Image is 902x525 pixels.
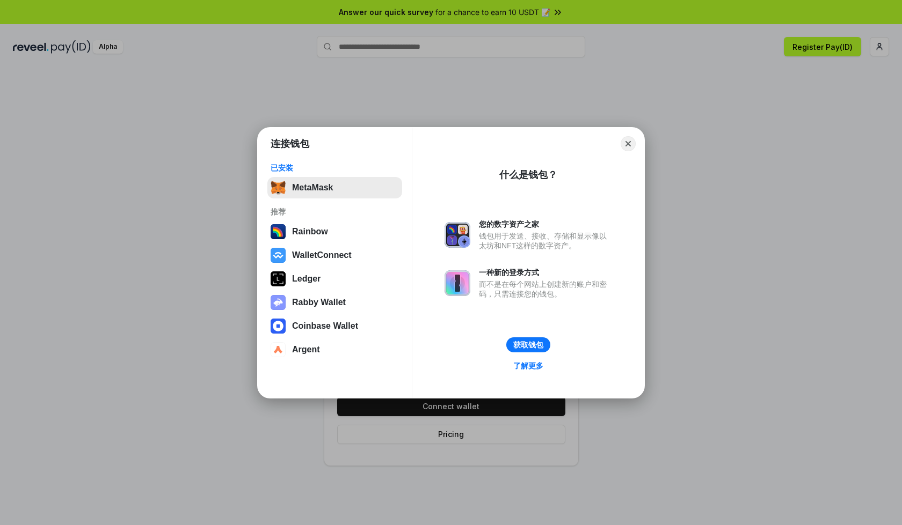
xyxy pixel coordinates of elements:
[267,177,402,198] button: MetaMask
[267,315,402,337] button: Coinbase Wallet
[271,342,286,357] img: svg+xml,%3Csvg%20width%3D%2228%22%20height%3D%2228%22%20viewBox%3D%220%200%2028%2028%22%20fill%3D...
[506,337,550,352] button: 获取钱包
[271,271,286,286] img: svg+xml,%3Csvg%20xmlns%3D%22http%3A%2F%2Fwww.w3.org%2F2000%2Fsvg%22%20width%3D%2228%22%20height%3...
[479,268,612,277] div: 一种新的登录方式
[271,207,399,217] div: 推荐
[507,359,550,373] a: 了解更多
[271,295,286,310] img: svg+xml,%3Csvg%20xmlns%3D%22http%3A%2F%2Fwww.w3.org%2F2000%2Fsvg%22%20fill%3D%22none%22%20viewBox...
[271,319,286,334] img: svg+xml,%3Csvg%20width%3D%2228%22%20height%3D%2228%22%20viewBox%3D%220%200%2028%2028%22%20fill%3D...
[271,180,286,195] img: svg+xml,%3Csvg%20fill%3D%22none%22%20height%3D%2233%22%20viewBox%3D%220%200%2035%2033%22%20width%...
[267,245,402,266] button: WalletConnect
[513,340,543,350] div: 获取钱包
[621,136,636,151] button: Close
[445,270,470,296] img: svg+xml,%3Csvg%20xmlns%3D%22http%3A%2F%2Fwww.w3.org%2F2000%2Fsvg%22%20fill%3D%22none%22%20viewBox...
[513,361,543,371] div: 了解更多
[267,292,402,313] button: Rabby Wallet
[292,227,328,236] div: Rainbow
[292,183,333,193] div: MetaMask
[445,222,470,248] img: svg+xml,%3Csvg%20xmlns%3D%22http%3A%2F%2Fwww.w3.org%2F2000%2Fsvg%22%20fill%3D%22none%22%20viewBox...
[271,137,309,150] h1: 连接钱包
[499,168,557,181] div: 什么是钱包？
[271,163,399,173] div: 已安装
[292,321,358,331] div: Coinbase Wallet
[292,298,346,307] div: Rabby Wallet
[292,274,321,284] div: Ledger
[271,248,286,263] img: svg+xml,%3Csvg%20width%3D%2228%22%20height%3D%2228%22%20viewBox%3D%220%200%2028%2028%22%20fill%3D...
[479,219,612,229] div: 您的数字资产之家
[479,279,612,299] div: 而不是在每个网站上创建新的账户和密码，只需连接您的钱包。
[267,221,402,242] button: Rainbow
[292,250,352,260] div: WalletConnect
[292,345,320,354] div: Argent
[479,231,612,250] div: 钱包用于发送、接收、存储和显示像以太坊和NFT这样的数字资产。
[271,224,286,239] img: svg+xml,%3Csvg%20width%3D%22120%22%20height%3D%22120%22%20viewBox%3D%220%200%20120%20120%22%20fil...
[267,268,402,290] button: Ledger
[267,339,402,360] button: Argent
